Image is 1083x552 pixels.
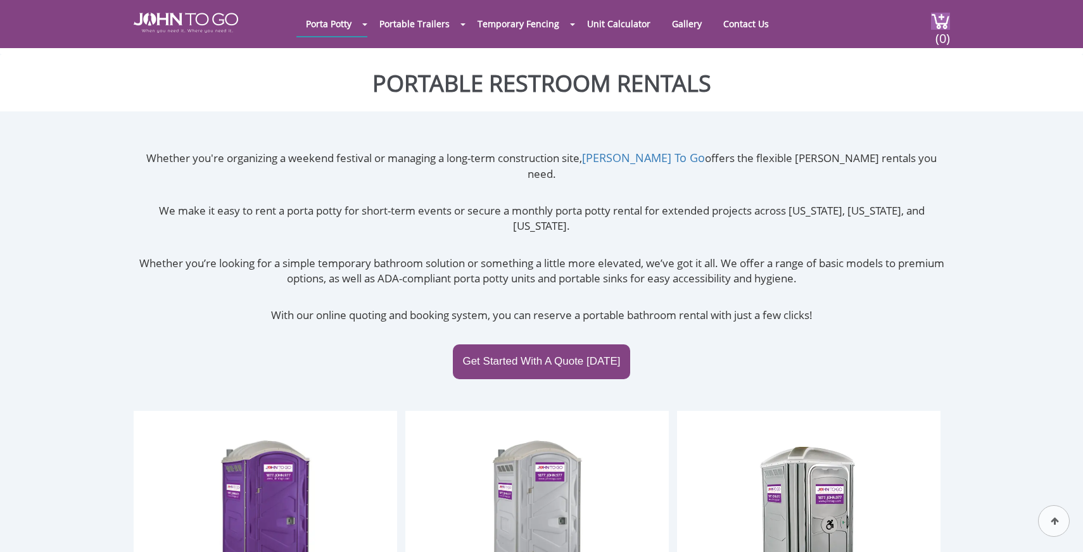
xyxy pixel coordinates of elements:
span: (0) [935,20,950,47]
a: Contact Us [714,11,778,36]
p: With our online quoting and booking system, you can reserve a portable bathroom rental with just ... [134,308,950,323]
a: Portable Trailers [370,11,459,36]
a: Get Started With A Quote [DATE] [453,344,630,379]
p: Whether you’re looking for a simple temporary bathroom solution or something a little more elevat... [134,256,950,287]
a: Porta Potty [296,11,361,36]
a: Unit Calculator [578,11,660,36]
p: We make it easy to rent a porta potty for short-term events or secure a monthly porta potty renta... [134,203,950,234]
p: Whether you're organizing a weekend festival or managing a long-term construction site, offers th... [134,150,950,182]
img: cart a [931,13,950,30]
a: Gallery [662,11,711,36]
a: [PERSON_NAME] To Go [582,150,705,165]
a: Temporary Fencing [468,11,569,36]
img: JOHN to go [134,13,238,33]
